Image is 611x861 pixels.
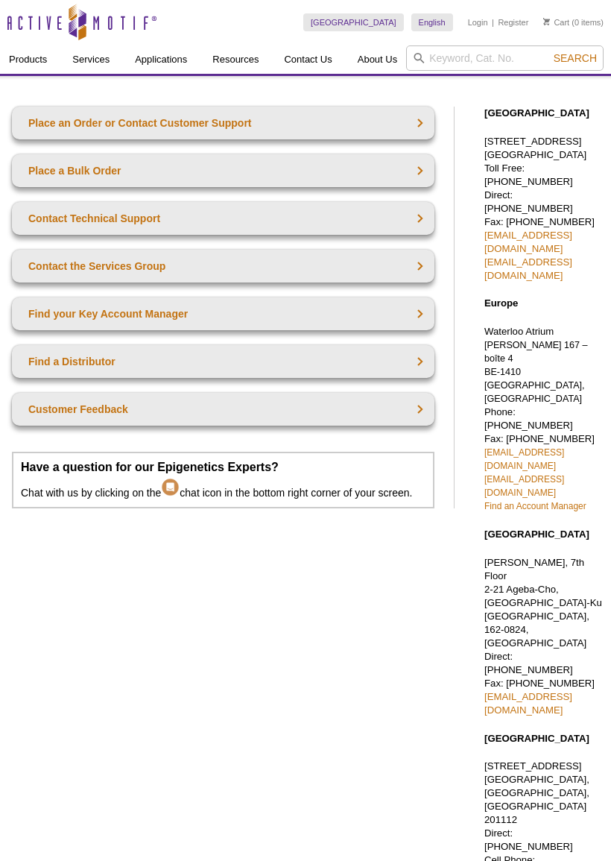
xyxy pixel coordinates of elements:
a: Cart [543,17,569,28]
a: About Us [349,45,406,74]
a: Place a Bulk Order [12,154,434,187]
a: Place an Order or Contact Customer Support [12,107,434,139]
a: Contact Technical Support [12,202,434,235]
img: Intercom Chat [161,474,180,496]
a: Customer Feedback [12,393,434,426]
input: Keyword, Cat. No. [406,45,604,71]
a: Contact Us [275,45,341,74]
a: [EMAIL_ADDRESS][DOMAIN_NAME] [484,474,564,498]
button: Search [549,51,601,65]
a: Find a Distributor [12,345,434,378]
strong: Europe [484,297,518,309]
a: Services [63,45,118,74]
a: [EMAIL_ADDRESS][DOMAIN_NAME] [484,256,572,281]
a: Contact the Services Group [12,250,434,283]
a: [EMAIL_ADDRESS][DOMAIN_NAME] [484,230,572,254]
a: [EMAIL_ADDRESS][DOMAIN_NAME] [484,691,572,716]
li: (0 items) [543,13,604,31]
p: Waterloo Atrium Phone: [PHONE_NUMBER] Fax: [PHONE_NUMBER] [484,325,604,513]
p: [PERSON_NAME], 7th Floor 2-21 Ageba-Cho, [GEOGRAPHIC_DATA]-Ku [GEOGRAPHIC_DATA], 162-0824, [GEOGR... [484,556,604,717]
a: Register [498,17,528,28]
a: Resources [203,45,267,74]
span: [PERSON_NAME] 167 – boîte 4 BE-1410 [GEOGRAPHIC_DATA], [GEOGRAPHIC_DATA] [484,340,588,404]
strong: [GEOGRAPHIC_DATA] [484,107,589,119]
a: Login [468,17,488,28]
span: Search [554,52,597,64]
p: Chat with us by clicking on the chat icon in the bottom right corner of your screen. [21,461,425,499]
a: Find an Account Manager [484,501,586,511]
a: Find your Key Account Manager [12,297,434,330]
li: | [492,13,494,31]
strong: [GEOGRAPHIC_DATA] [484,733,589,744]
a: [GEOGRAPHIC_DATA] [303,13,404,31]
strong: [GEOGRAPHIC_DATA] [484,529,589,540]
strong: Have a question for our Epigenetics Experts? [21,461,279,473]
img: Your Cart [543,18,550,25]
p: [STREET_ADDRESS] [GEOGRAPHIC_DATA] Toll Free: [PHONE_NUMBER] Direct: [PHONE_NUMBER] Fax: [PHONE_N... [484,135,604,283]
a: Applications [126,45,196,74]
a: [EMAIL_ADDRESS][DOMAIN_NAME] [484,447,564,471]
a: English [411,13,453,31]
